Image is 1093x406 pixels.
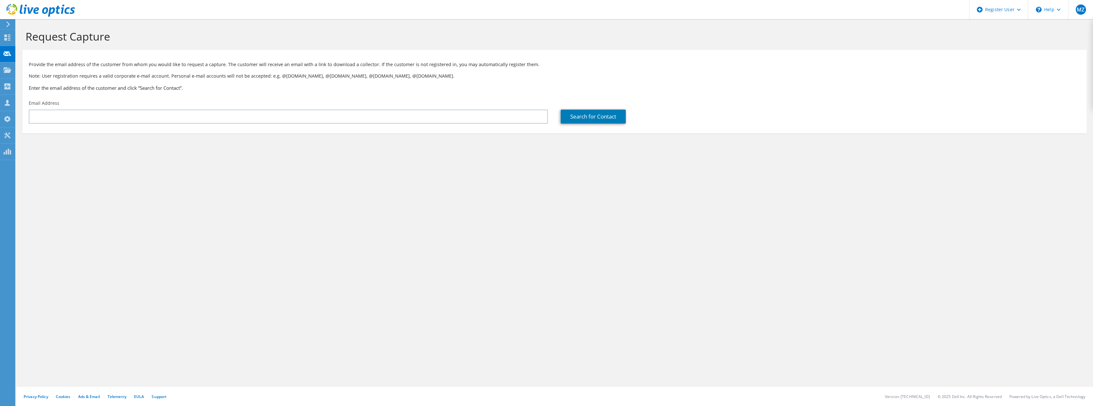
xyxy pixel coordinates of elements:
h3: Enter the email address of the customer and click “Search for Contact”. [29,84,1080,91]
li: Powered by Live Optics, a Dell Technology [1009,394,1085,399]
p: Note: User registration requires a valid corporate e-mail account. Personal e-mail accounts will ... [29,73,1080,80]
p: Provide the email address of the customer from whom you would like to request a capture. The cust... [29,61,1080,68]
a: Ads & Email [78,394,100,399]
a: Cookies [56,394,71,399]
a: Search for Contact [561,110,626,124]
a: Support [152,394,167,399]
a: Telemetry [108,394,126,399]
svg: \n [1036,7,1042,12]
h1: Request Capture [26,30,1080,43]
li: Version: [TECHNICAL_ID] [885,394,930,399]
li: © 2025 Dell Inc. All Rights Reserved [938,394,1002,399]
span: MZ [1076,4,1086,15]
label: Email Address [29,100,59,106]
a: Privacy Policy [24,394,48,399]
a: EULA [134,394,144,399]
